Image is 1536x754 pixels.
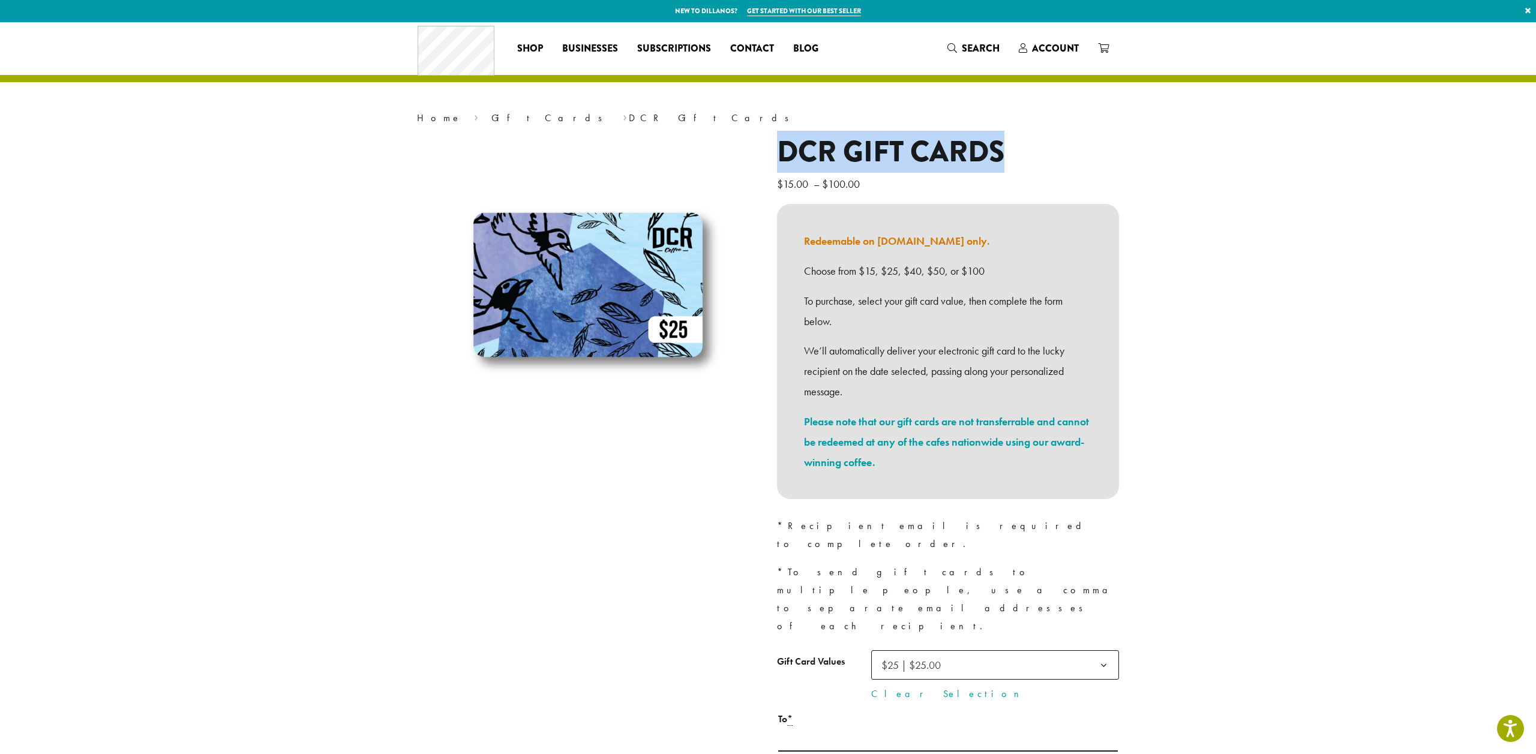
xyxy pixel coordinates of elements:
a: Redeemable on [DOMAIN_NAME] only. [804,234,990,248]
a: Shop [508,39,553,58]
label: Gift Card Values [777,653,871,671]
span: $25 | $25.00 [877,653,953,677]
a: Search [938,38,1009,58]
span: Businesses [562,41,618,56]
span: Account [1032,41,1079,55]
span: $ [822,177,828,191]
bdi: 100.00 [822,177,863,191]
label: To [778,711,1118,728]
span: Shop [517,41,543,56]
p: To purchase, select your gift card value, then complete the form below. [804,291,1092,332]
a: Clear Selection [871,687,1119,701]
span: $25 | $25.00 [881,658,941,672]
span: $ [777,177,783,191]
span: Blog [793,41,818,56]
p: *To send gift cards to multiple people, use a comma to separate email addresses of each recipient. [777,563,1119,635]
span: Subscriptions [637,41,711,56]
p: Choose from $15, $25, $40, $50, or $100 [804,261,1092,281]
span: Contact [730,41,774,56]
span: › [623,107,627,125]
p: We’ll automatically deliver your electronic gift card to the lucky recipient on the date selected... [804,341,1092,401]
span: $25 | $25.00 [871,650,1119,680]
a: Please note that our gift cards are not transferrable and cannot be redeemed at any of the cafes ... [804,414,1089,469]
bdi: 15.00 [777,177,811,191]
span: Search [962,41,1000,55]
span: › [474,107,478,125]
nav: Breadcrumb [417,111,1119,125]
abbr: Required field [787,713,793,726]
span: – [814,177,820,191]
a: Get started with our best seller [747,6,861,16]
p: *Recipient email is required to complete order. [777,517,1119,553]
a: Home [417,112,461,124]
a: Gift Cards [491,112,610,124]
h1: DCR Gift Cards [777,135,1119,170]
